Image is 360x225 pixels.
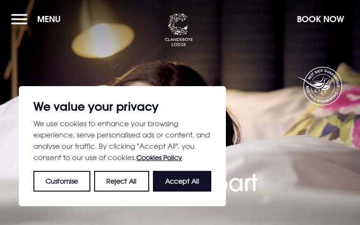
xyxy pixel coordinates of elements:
[292,9,349,29] button: Book Now
[6,156,354,197] h1: A place apart
[165,14,193,47] img: Clandeboye Lodge
[11,9,65,29] button: Menu
[37,14,61,24] span: Menu
[19,86,226,206] div: We value your privacy
[33,171,90,192] button: Customise
[136,153,182,161] a: Cookies Policy
[33,101,211,112] p: We value your privacy
[153,171,211,192] button: Accept All
[33,118,211,163] p: We use cookies to enhance your browsing experience, serve personalised ads or content, and analys...
[94,171,149,192] button: Reject All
